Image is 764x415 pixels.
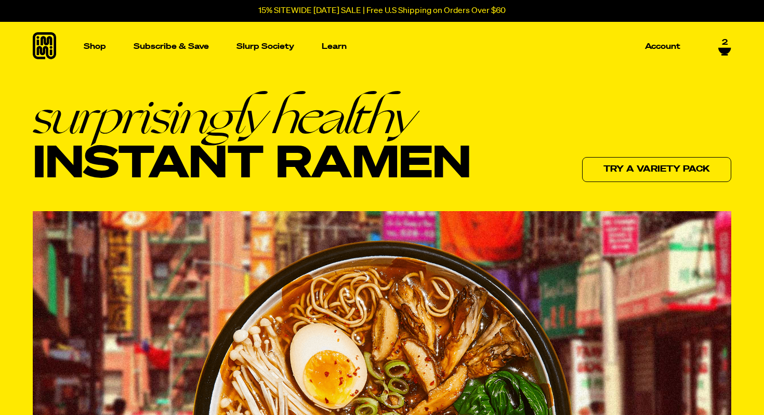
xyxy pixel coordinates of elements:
nav: Main navigation [80,22,684,71]
p: Shop [84,43,106,50]
a: Learn [318,22,351,71]
a: Slurp Society [232,38,298,55]
p: Slurp Society [236,43,294,50]
a: Subscribe & Save [129,38,213,55]
h1: Instant Ramen [33,92,471,189]
span: 2 [722,37,728,46]
p: Subscribe & Save [134,43,209,50]
a: 2 [718,37,731,55]
p: Learn [322,43,347,50]
em: surprisingly healthy [33,92,471,141]
p: Account [645,43,680,50]
p: 15% SITEWIDE [DATE] SALE | Free U.S Shipping on Orders Over $60 [258,6,506,16]
a: Try a variety pack [582,157,731,182]
a: Shop [80,22,110,71]
a: Account [641,38,684,55]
